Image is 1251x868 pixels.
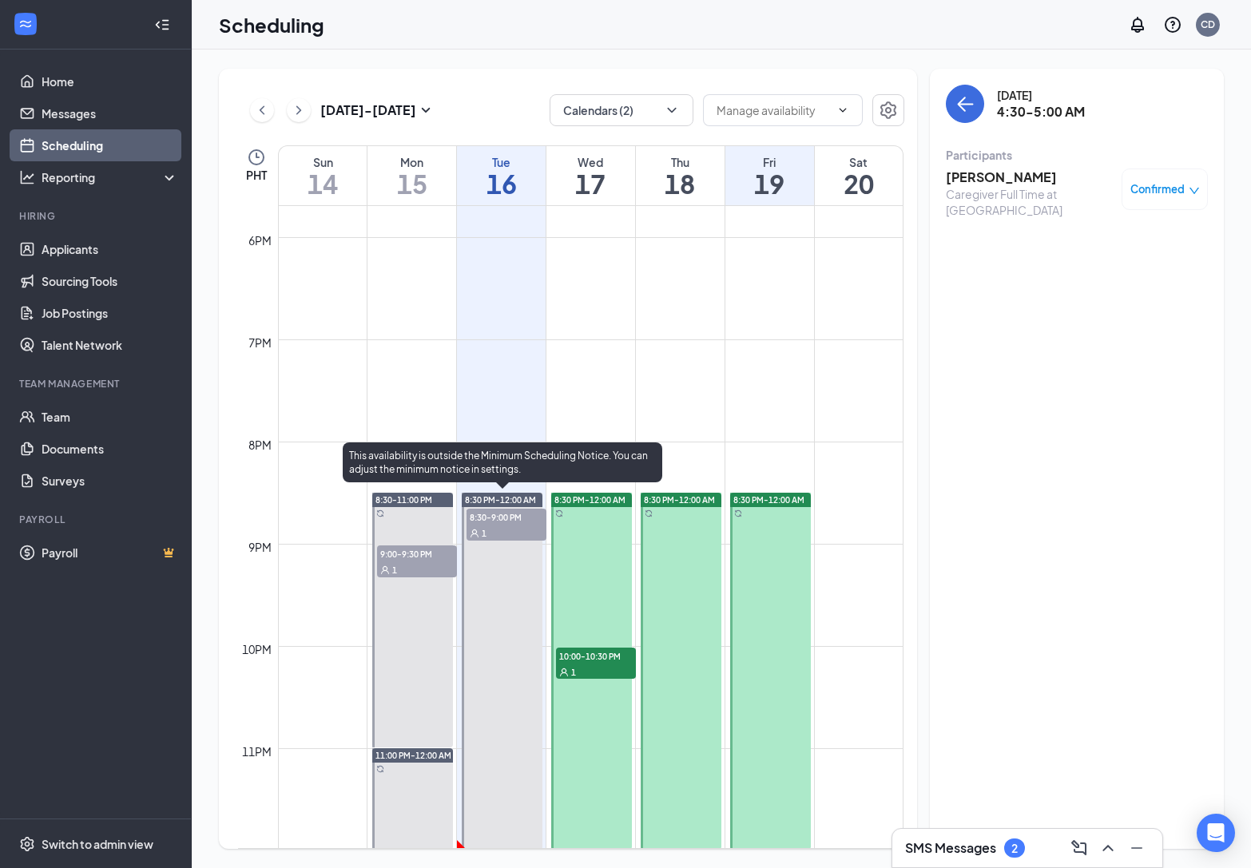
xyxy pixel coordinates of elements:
[872,94,904,126] button: Settings
[1189,185,1200,196] span: down
[42,401,178,433] a: Team
[42,65,178,97] a: Home
[343,442,662,482] div: This availability is outside the Minimum Scheduling Notice. You can adjust the minimum notice in ...
[245,436,275,454] div: 8pm
[1095,835,1121,861] button: ChevronUp
[367,170,456,197] h1: 15
[19,169,35,185] svg: Analysis
[19,209,175,223] div: Hiring
[246,167,267,183] span: PHT
[815,154,903,170] div: Sat
[1070,838,1089,858] svg: ComposeMessage
[291,101,307,120] svg: ChevronRight
[1163,15,1182,34] svg: QuestionInfo
[482,528,486,539] span: 1
[467,509,546,525] span: 8:30-9:00 PM
[457,154,546,170] div: Tue
[946,186,1114,218] div: Caregiver Full Time at [GEOGRAPHIC_DATA]
[19,377,175,390] div: Team Management
[571,667,576,678] span: 1
[245,538,275,556] div: 9pm
[1201,18,1215,31] div: CD
[1197,814,1235,852] div: Open Intercom Messenger
[219,11,324,38] h1: Scheduling
[250,98,274,122] button: ChevronLeft
[1066,835,1092,861] button: ComposeMessage
[556,648,636,664] span: 10:00-10:30 PM
[376,765,384,773] svg: Sync
[546,146,635,205] a: September 17, 2025
[457,146,546,205] a: September 16, 2025
[470,529,479,538] svg: User
[664,102,680,118] svg: ChevronDown
[1098,838,1118,858] svg: ChevronUp
[546,154,635,170] div: Wed
[375,494,432,505] span: 8:30-11:00 PM
[734,509,742,517] svg: Sync
[946,85,984,123] button: back-button
[559,668,569,677] svg: User
[546,170,635,197] h1: 17
[239,743,275,760] div: 11pm
[254,101,270,120] svg: ChevronLeft
[555,509,563,517] svg: Sync
[1124,835,1150,861] button: Minimize
[1128,15,1147,34] svg: Notifications
[279,154,367,170] div: Sun
[554,494,625,505] span: 8:30 PM-12:00 AM
[392,565,397,576] span: 1
[955,94,975,113] svg: ArrowLeft
[377,545,457,561] span: 9:00-9:30 PM
[42,329,178,361] a: Talent Network
[380,565,390,575] svg: User
[946,168,1114,186] h3: [PERSON_NAME]
[725,154,814,170] div: Fri
[550,94,693,126] button: Calendars (2)ChevronDown
[997,103,1085,121] h3: 4:30-5:00 AM
[416,101,435,120] svg: SmallChevronDown
[645,509,653,517] svg: Sync
[376,509,384,517] svg: Sync
[1130,181,1185,197] span: Confirmed
[905,839,996,857] h3: SMS Messages
[320,101,416,119] h3: [DATE] - [DATE]
[279,170,367,197] h1: 14
[457,170,546,197] h1: 16
[42,836,153,852] div: Switch to admin view
[644,494,715,505] span: 8:30 PM-12:00 AM
[636,146,725,205] a: September 18, 2025
[42,129,178,161] a: Scheduling
[19,513,175,526] div: Payroll
[1127,838,1146,858] svg: Minimize
[42,265,178,297] a: Sourcing Tools
[367,154,456,170] div: Mon
[375,750,451,761] span: 11:00 PM-12:00 AM
[245,334,275,351] div: 7pm
[836,104,849,117] svg: ChevronDown
[725,170,814,197] h1: 19
[42,297,178,329] a: Job Postings
[815,170,903,197] h1: 20
[42,537,178,569] a: PayrollCrown
[247,148,266,167] svg: Clock
[154,17,170,33] svg: Collapse
[367,146,456,205] a: September 15, 2025
[42,465,178,497] a: Surveys
[997,87,1085,103] div: [DATE]
[946,147,1208,163] div: Participants
[18,16,34,32] svg: WorkstreamLogo
[42,433,178,465] a: Documents
[879,101,898,120] svg: Settings
[42,169,179,185] div: Reporting
[42,233,178,265] a: Applicants
[815,146,903,205] a: September 20, 2025
[636,154,725,170] div: Thu
[245,232,275,249] div: 6pm
[733,494,804,505] span: 8:30 PM-12:00 AM
[19,836,35,852] svg: Settings
[287,98,311,122] button: ChevronRight
[42,97,178,129] a: Messages
[636,170,725,197] h1: 18
[239,640,275,658] div: 10pm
